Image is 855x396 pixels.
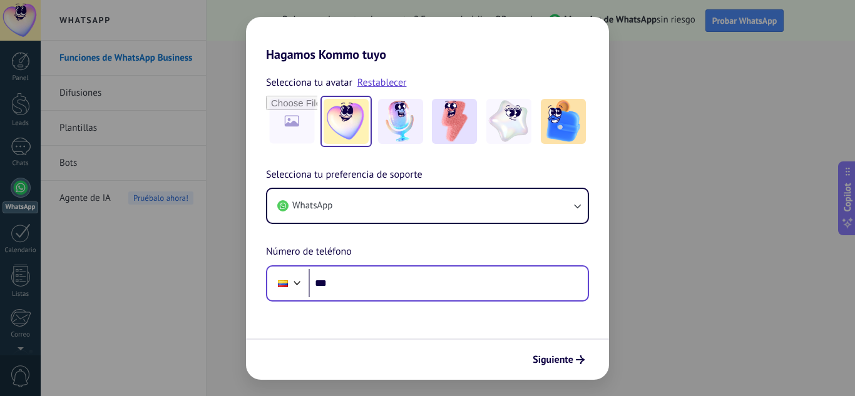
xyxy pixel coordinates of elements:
[267,189,588,223] button: WhatsApp
[324,99,369,144] img: -1.jpeg
[246,17,609,62] h2: Hagamos Kommo tuyo
[266,74,352,91] span: Selecciona tu avatar
[486,99,531,144] img: -4.jpeg
[357,76,407,89] a: Restablecer
[271,270,295,297] div: Colombia: + 57
[432,99,477,144] img: -3.jpeg
[292,200,332,212] span: WhatsApp
[527,349,590,370] button: Siguiente
[541,99,586,144] img: -5.jpeg
[533,355,573,364] span: Siguiente
[266,167,422,183] span: Selecciona tu preferencia de soporte
[266,244,352,260] span: Número de teléfono
[378,99,423,144] img: -2.jpeg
